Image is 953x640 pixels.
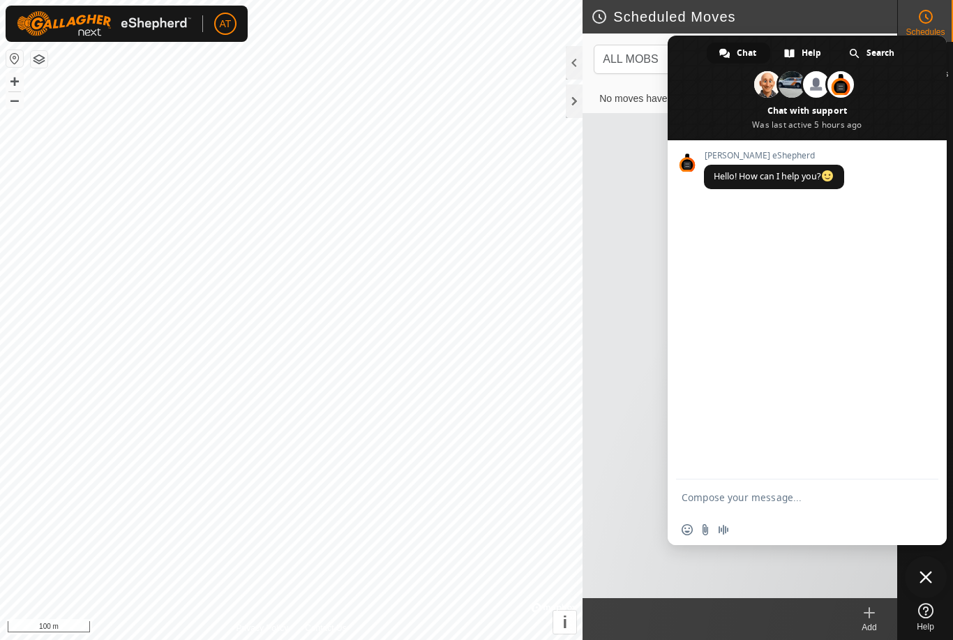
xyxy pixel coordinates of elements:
[704,151,844,161] span: [PERSON_NAME] eShepherd
[802,43,821,64] span: Help
[866,43,894,64] span: Search
[305,622,346,634] a: Contact Us
[562,613,567,632] span: i
[591,8,897,25] h2: Scheduled Moves
[700,524,711,535] span: Send a file
[220,17,232,31] span: AT
[836,43,908,64] div: Search
[597,45,855,73] span: ALL MOBS
[841,621,897,634] div: Add
[906,28,945,36] span: Schedules
[772,43,835,64] div: Help
[718,524,729,535] span: Audio message
[682,524,693,535] span: Insert an emoji
[6,73,23,90] button: +
[31,51,47,68] button: Map Layers
[714,170,834,182] span: Hello! How can I help you?
[707,43,770,64] div: Chat
[603,53,658,65] span: ALL MOBS
[237,622,289,634] a: Privacy Policy
[17,11,191,36] img: Gallagher Logo
[6,50,23,67] button: Reset Map
[917,623,934,631] span: Help
[588,93,789,104] span: No moves have been scheduled.
[553,611,576,634] button: i
[898,597,953,637] a: Help
[737,43,756,64] span: Chat
[905,556,947,598] div: Close chat
[6,91,23,108] button: –
[682,491,902,504] textarea: Compose your message...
